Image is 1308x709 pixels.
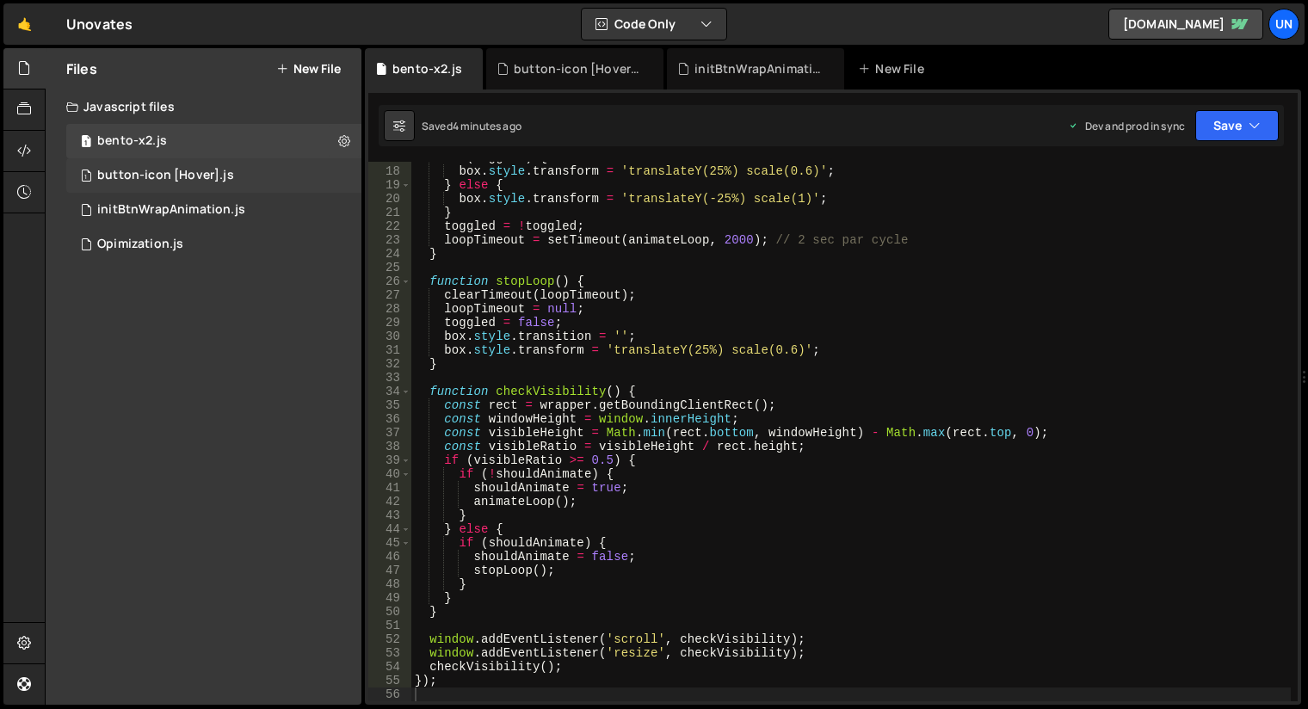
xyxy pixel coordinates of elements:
div: 50 [368,605,411,619]
div: 29 [368,316,411,330]
div: 55 [368,674,411,687]
div: 37 [368,426,411,440]
div: bento-x2.js [392,60,462,77]
div: 31 [368,343,411,357]
div: 30 [368,330,411,343]
div: 33 [368,371,411,385]
div: 35 [368,398,411,412]
a: [DOMAIN_NAME] [1108,9,1263,40]
div: 27 [368,288,411,302]
div: Unovates [66,14,133,34]
div: 28 [368,302,411,316]
a: 🤙 [3,3,46,45]
div: bento-x2.js [97,133,167,149]
div: Saved [422,119,521,133]
div: 18 [368,164,411,178]
div: 16819/46216.js [66,193,361,227]
div: 45 [368,536,411,550]
div: 26 [368,274,411,288]
div: 32 [368,357,411,371]
div: button-icon [Hover].js [514,60,643,77]
a: Un [1268,9,1299,40]
div: 43 [368,509,411,522]
span: 1 [81,136,91,150]
button: Save [1195,110,1279,141]
div: Javascript files [46,89,361,124]
div: 16819/46554.js [66,227,361,262]
div: Dev and prod in sync [1068,119,1185,133]
div: 49 [368,591,411,605]
div: 19 [368,178,411,192]
div: 4 minutes ago [453,119,521,133]
div: 52 [368,632,411,646]
div: 38 [368,440,411,453]
div: 47 [368,564,411,577]
div: 22 [368,219,411,233]
button: Code Only [582,9,726,40]
div: 51 [368,619,411,632]
div: 54 [368,660,411,674]
div: 23 [368,233,411,247]
div: 53 [368,646,411,660]
div: 24 [368,247,411,261]
div: 20 [368,192,411,206]
div: Opimization.js [97,237,183,252]
div: 39 [368,453,411,467]
button: New File [276,62,341,76]
div: New File [858,60,930,77]
div: 42 [368,495,411,509]
h2: Files [66,59,97,78]
div: 16819/45959.js [66,158,361,193]
div: 56 [368,687,411,701]
span: 1 [81,170,91,184]
div: 21 [368,206,411,219]
div: 16819/46642.js [66,124,361,158]
div: 40 [368,467,411,481]
div: 48 [368,577,411,591]
div: initBtnWrapAnimation.js [694,60,824,77]
div: 41 [368,481,411,495]
div: 46 [368,550,411,564]
div: button-icon [Hover].js [97,168,234,183]
div: 25 [368,261,411,274]
div: 34 [368,385,411,398]
div: 44 [368,522,411,536]
div: 36 [368,412,411,426]
div: initBtnWrapAnimation.js [97,202,245,218]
